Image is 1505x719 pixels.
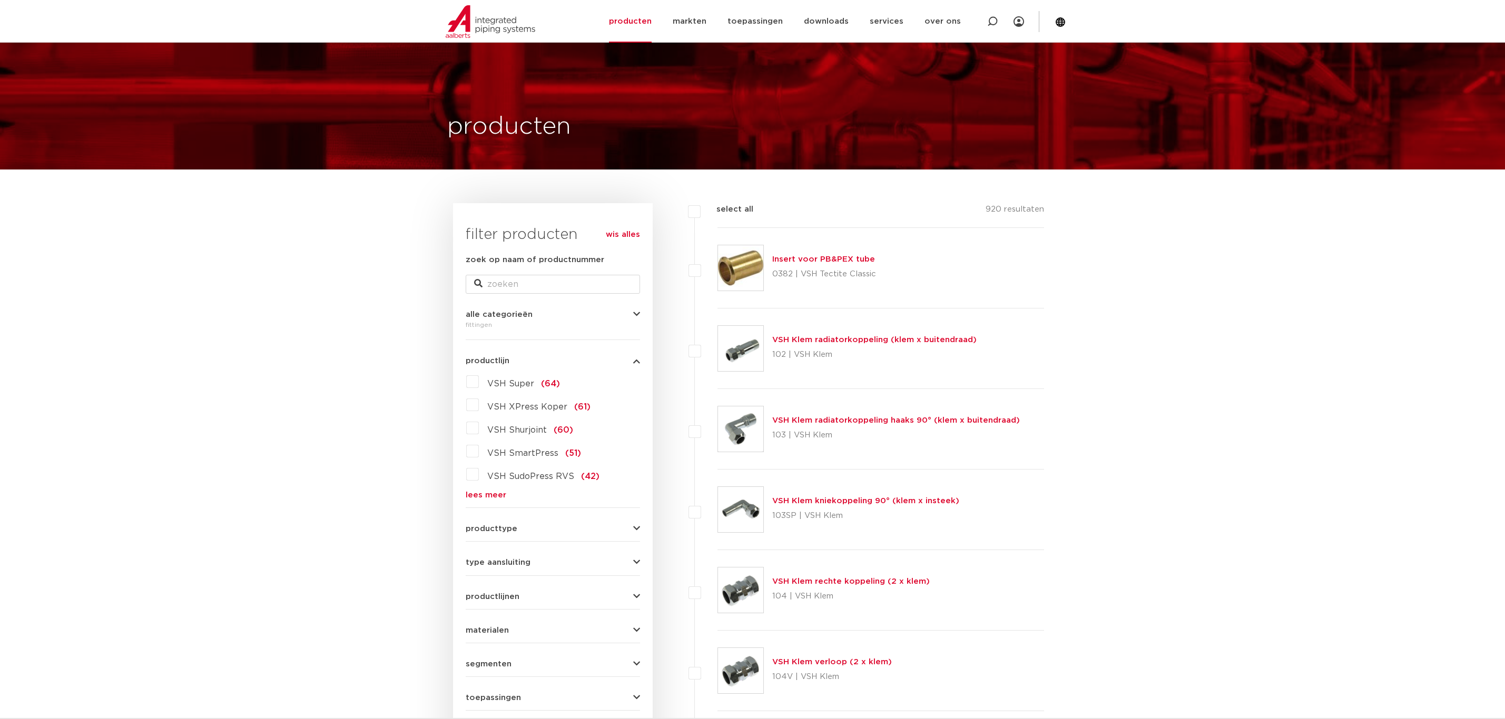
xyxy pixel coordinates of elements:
[487,449,558,457] span: VSH SmartPress
[718,245,763,291] img: Thumbnail for Insert voor PB&PEX tube
[581,472,599,481] span: (42)
[466,558,530,566] span: type aansluiting
[541,380,560,388] span: (64)
[701,203,753,216] label: select all
[466,357,640,365] button: productlijn
[466,593,640,601] button: productlijnen
[718,487,763,532] img: Thumbnail for VSH Klem kniekoppeling 90° (klem x insteek)
[466,254,604,266] label: zoek op naam of productnummer
[986,203,1044,219] p: 920 resultaten
[466,275,640,294] input: zoeken
[772,336,977,344] a: VSH Klem radiatorkoppeling (klem x buitendraad)
[487,472,574,481] span: VSH SudoPress RVS
[718,567,763,613] img: Thumbnail for VSH Klem rechte koppeling (2 x klem)
[772,507,959,524] p: 103SP | VSH Klem
[466,491,640,499] a: lees meer
[718,326,763,371] img: Thumbnail for VSH Klem radiatorkoppeling (klem x buitendraad)
[466,694,640,702] button: toepassingen
[466,318,640,331] div: fittingen
[718,406,763,452] img: Thumbnail for VSH Klem radiatorkoppeling haaks 90° (klem x buitendraad)
[772,588,930,605] p: 104 | VSH Klem
[487,403,567,411] span: VSH XPress Koper
[466,357,509,365] span: productlijn
[772,266,876,283] p: 0382 | VSH Tectite Classic
[718,648,763,693] img: Thumbnail for VSH Klem verloop (2 x klem)
[466,660,511,668] span: segmenten
[466,525,640,533] button: producttype
[772,427,1020,444] p: 103 | VSH Klem
[466,224,640,245] h3: filter producten
[447,110,571,144] h1: producten
[487,426,547,434] span: VSH Shurjoint
[772,255,875,263] a: Insert voor PB&PEX tube
[772,577,930,585] a: VSH Klem rechte koppeling (2 x klem)
[565,449,581,457] span: (51)
[487,380,534,388] span: VSH Super
[772,346,977,363] p: 102 | VSH Klem
[772,658,892,666] a: VSH Klem verloop (2 x klem)
[772,497,959,505] a: VSH Klem kniekoppeling 90° (klem x insteek)
[772,416,1020,424] a: VSH Klem radiatorkoppeling haaks 90° (klem x buitendraad)
[466,558,640,566] button: type aansluiting
[466,694,521,702] span: toepassingen
[466,593,519,601] span: productlijnen
[466,626,509,634] span: materialen
[554,426,573,434] span: (60)
[466,311,533,318] span: alle categorieën
[466,626,640,634] button: materialen
[574,403,591,411] span: (61)
[772,668,892,685] p: 104V | VSH Klem
[466,311,640,318] button: alle categorieën
[466,660,640,668] button: segmenten
[606,228,640,241] a: wis alles
[466,525,517,533] span: producttype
